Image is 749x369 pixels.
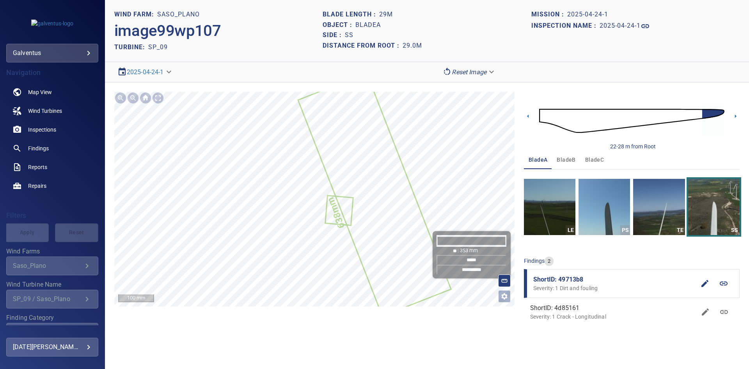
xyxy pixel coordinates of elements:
div: Saso_Plano [13,262,82,269]
p: Severity: 1 Crack - Longitudinal [530,313,696,321]
h1: SS [345,32,353,39]
span: ShortID: 4d85161 [530,303,696,313]
h4: Filters [6,212,98,219]
label: Finding Category [6,315,98,321]
a: findings noActive [6,139,98,158]
h1: Inspection name : [531,22,600,30]
div: Toggle full page [152,92,164,104]
div: Finding Category [6,323,98,342]
h1: Object : [323,21,355,29]
a: TE [633,179,685,235]
a: map noActive [6,83,98,102]
div: SS [730,225,740,235]
div: 2025-04-24-1 [114,65,176,79]
em: Reset Image [452,68,486,76]
h1: Blade length : [323,11,379,18]
h1: Saso_Plano [157,11,200,18]
div: TE [675,225,685,235]
div: LE [566,225,575,235]
h1: Mission : [531,11,567,18]
h1: 29.0m [403,42,422,50]
div: Zoom in [114,92,127,104]
h4: Navigation [6,69,98,77]
label: Wind Turbine Name [6,282,98,288]
span: findings [524,258,545,264]
h2: TURBINE: [114,43,148,51]
span: bladeA [529,155,547,165]
label: Wind Farms [6,248,98,255]
span: Wind Turbines [28,107,62,115]
h2: SP_09 [148,43,168,51]
h1: 29m [379,11,393,18]
span: ShortID: 49713b8 [533,275,696,284]
h1: 2025-04-24-1 [567,11,608,18]
h1: Side : [323,32,345,39]
span: Findings [28,144,49,152]
a: 2025-04-24-1 [127,68,164,76]
span: Repairs [28,182,46,190]
span: Map View [28,88,52,96]
h2: image99wp107 [114,21,221,40]
div: Go home [139,92,152,104]
span: 2 [545,258,554,265]
span: Inspections [28,126,56,134]
text: 638mm [325,196,347,230]
button: Open image filters and tagging options [498,290,511,303]
a: PS [579,179,630,235]
div: SP_09 / Saso_Plano [13,295,82,303]
div: Zoom out [127,92,139,104]
span: Reports [28,163,47,171]
div: Reset Image [439,65,499,79]
p: Severity: 1 Dirt and fouling [533,284,696,292]
div: [DATE][PERSON_NAME] [13,341,92,353]
a: windturbines noActive [6,102,98,120]
span: bladeB [557,155,575,165]
h1: Distance from root : [323,42,403,50]
h1: 2025-04-24-1 [600,22,641,30]
div: 22-28 m from Root [610,143,656,150]
div: Wind Turbine Name [6,290,98,308]
span: bladeC [585,155,604,165]
div: galventus [13,47,92,59]
a: inspections noActive [6,120,98,139]
img: galventus-logo [31,20,73,27]
a: LE [524,179,575,235]
a: 2025-04-24-1 [600,21,650,31]
div: galventus [6,44,98,62]
a: SS [688,179,740,235]
h1: bladeA [355,21,381,29]
a: reports noActive [6,158,98,176]
h1: WIND FARM: [114,11,157,18]
a: repairs noActive [6,176,98,195]
img: d [539,98,724,143]
div: PS [620,225,630,235]
span: : 353 mm [458,248,478,253]
div: Wind Farms [6,257,98,275]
